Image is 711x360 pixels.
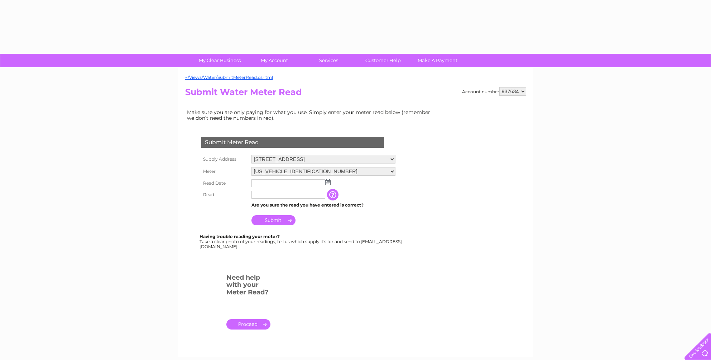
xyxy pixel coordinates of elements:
[462,87,526,96] div: Account number
[245,54,304,67] a: My Account
[200,234,403,249] div: Take a clear photo of your readings, tell us which supply it's for and send to [EMAIL_ADDRESS][DO...
[200,165,250,177] th: Meter
[408,54,467,67] a: Make A Payment
[325,179,331,185] img: ...
[250,200,397,210] td: Are you sure the read you have entered is correct?
[190,54,249,67] a: My Clear Business
[200,177,250,189] th: Read Date
[200,153,250,165] th: Supply Address
[185,75,273,80] a: ~/Views/Water/SubmitMeterRead.cshtml
[251,215,296,225] input: Submit
[201,137,384,148] div: Submit Meter Read
[185,87,526,101] h2: Submit Water Meter Read
[327,189,340,200] input: Information
[226,273,270,300] h3: Need help with your Meter Read?
[226,319,270,330] a: .
[299,54,358,67] a: Services
[185,108,436,123] td: Make sure you are only paying for what you use. Simply enter your meter read below (remember we d...
[200,189,250,200] th: Read
[354,54,413,67] a: Customer Help
[200,234,280,239] b: Having trouble reading your meter?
